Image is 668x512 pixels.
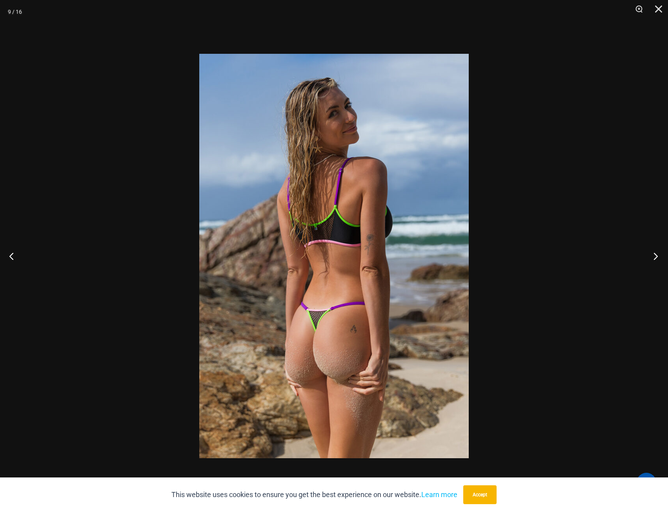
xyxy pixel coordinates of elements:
p: This website uses cookies to ensure you get the best experience on our website. [171,489,457,501]
img: Reckless Neon Crush Black Neon 349 Crop Top 466 Thong 07 [199,54,469,458]
a: Learn more [421,490,457,499]
button: Next [639,236,668,276]
div: 9 / 16 [8,6,22,18]
button: Accept [463,485,497,504]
